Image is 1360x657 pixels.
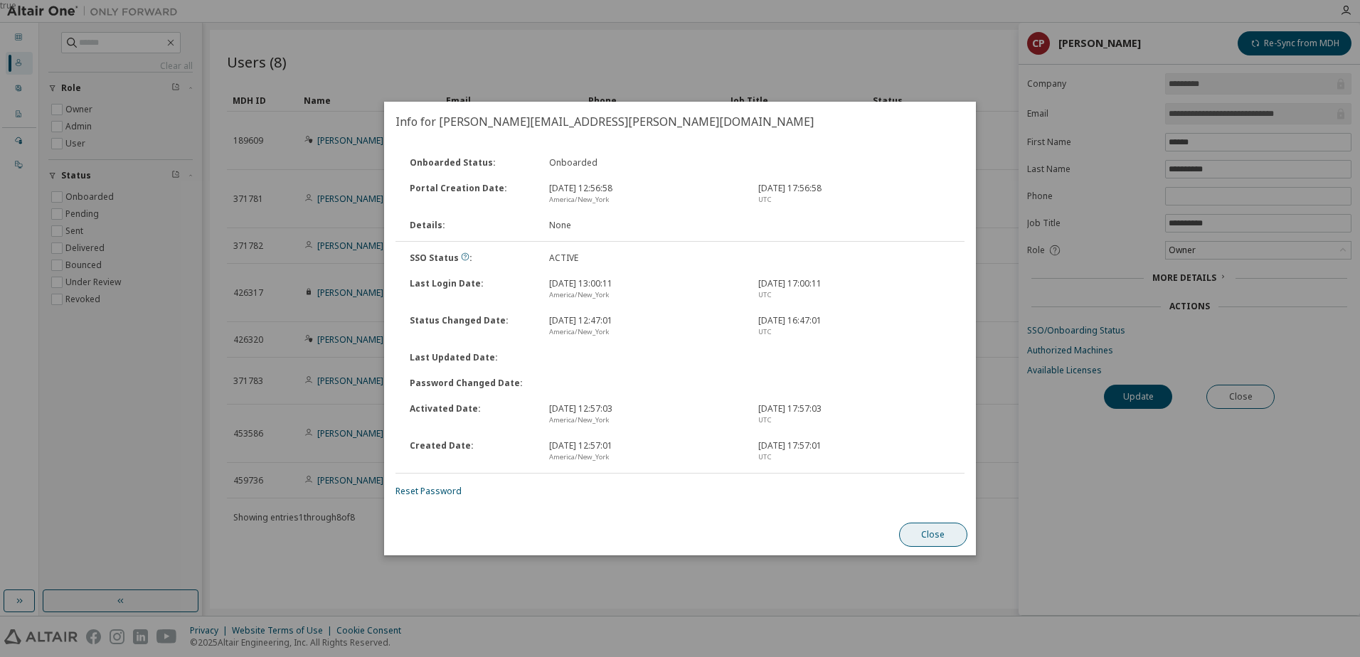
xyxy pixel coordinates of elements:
[758,452,950,463] div: UTC
[401,440,541,463] div: Created Date :
[899,523,967,547] button: Close
[758,415,950,426] div: UTC
[750,315,959,338] div: [DATE] 16:47:01
[541,220,750,231] div: None
[541,315,750,338] div: [DATE] 12:47:01
[395,485,462,497] a: Reset Password
[541,403,750,426] div: [DATE] 12:57:03
[758,289,950,301] div: UTC
[758,326,950,338] div: UTC
[541,183,750,205] div: [DATE] 12:56:58
[401,352,541,363] div: Last Updated Date :
[401,220,541,231] div: Details :
[401,252,541,264] div: SSO Status :
[541,440,750,463] div: [DATE] 12:57:01
[750,183,959,205] div: [DATE] 17:56:58
[549,415,741,426] div: America/New_York
[758,194,950,205] div: UTC
[750,278,959,301] div: [DATE] 17:00:11
[401,378,541,389] div: Password Changed Date :
[384,102,976,141] h2: Info for [PERSON_NAME][EMAIL_ADDRESS][PERSON_NAME][DOMAIN_NAME]
[549,326,741,338] div: America/New_York
[401,183,541,205] div: Portal Creation Date :
[401,315,541,338] div: Status Changed Date :
[401,403,541,426] div: Activated Date :
[401,278,541,301] div: Last Login Date :
[750,403,959,426] div: [DATE] 17:57:03
[541,278,750,301] div: [DATE] 13:00:11
[549,289,741,301] div: America/New_York
[401,157,541,169] div: Onboarded Status :
[549,194,741,205] div: America/New_York
[541,252,750,264] div: ACTIVE
[750,440,959,463] div: [DATE] 17:57:01
[549,452,741,463] div: America/New_York
[541,157,750,169] div: Onboarded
